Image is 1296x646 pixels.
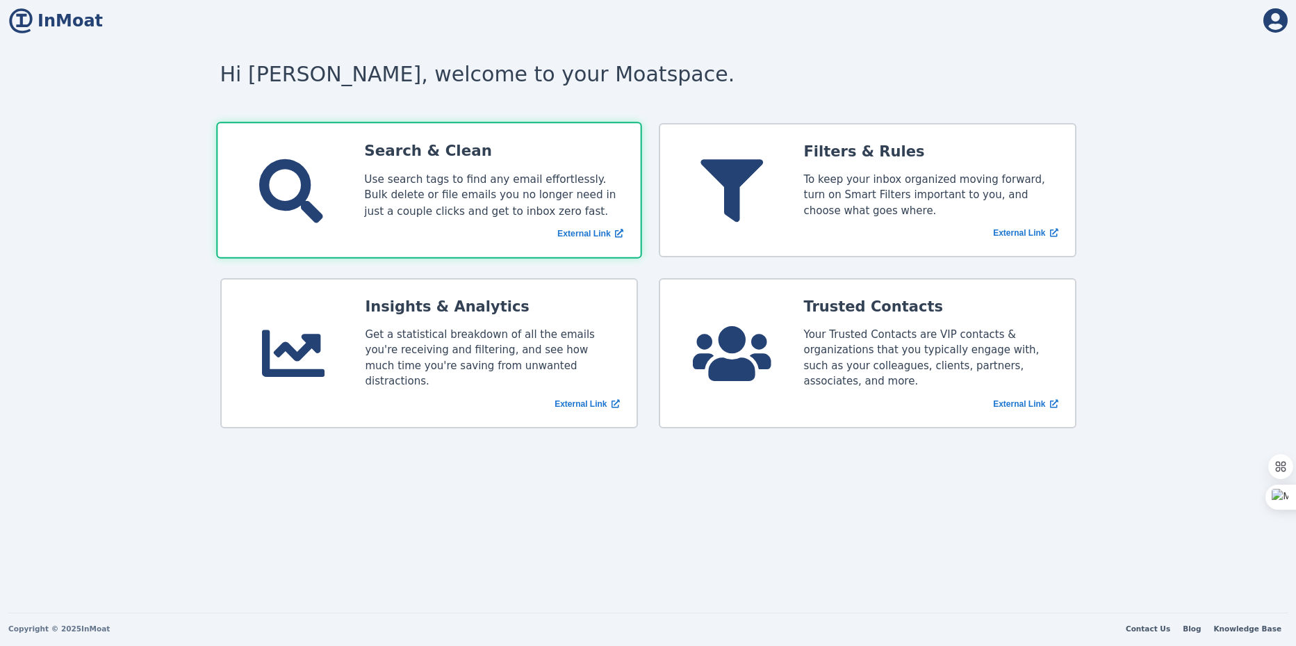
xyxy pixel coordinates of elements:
div: Search & Clean [364,140,623,163]
h2: Hi [PERSON_NAME], welcome to your Moatspace. [220,58,735,90]
div: Use search tags to find any email effortlessly. Bulk delete or file emails you no longer need in ... [364,171,623,219]
a: Knowledge Base [1207,622,1288,636]
div: Filters & Rules [804,141,1058,163]
span: External Link [993,398,1045,410]
button: External Link [555,398,619,410]
button: External Link [993,227,1058,239]
button: External Link [993,398,1058,410]
span: External Link [555,398,607,410]
div: Insights & Analytics [366,296,620,318]
img: logo [8,8,33,33]
div: To keep your inbox organized moving forward, turn on Smart Filters important to you, and choose w... [804,172,1058,219]
a: Blog [1176,622,1207,636]
div: Your Trusted Contacts are VIP contacts & organizations that you typically engage with, such as yo... [804,327,1058,389]
a: InMoat [8,8,103,33]
a: InMoat [81,622,110,635]
span: External Link [557,227,611,240]
span: InMoat [33,8,103,33]
div: Trusted Contacts [804,296,1058,318]
a: Contact Us [1119,622,1176,636]
button: External Link [557,227,623,240]
div: Get a statistical breakdown of all the emails you're receiving and filtering, and see how much ti... [366,327,620,389]
div: Copyright © 2025 [8,622,435,636]
span: External Link [993,227,1045,239]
